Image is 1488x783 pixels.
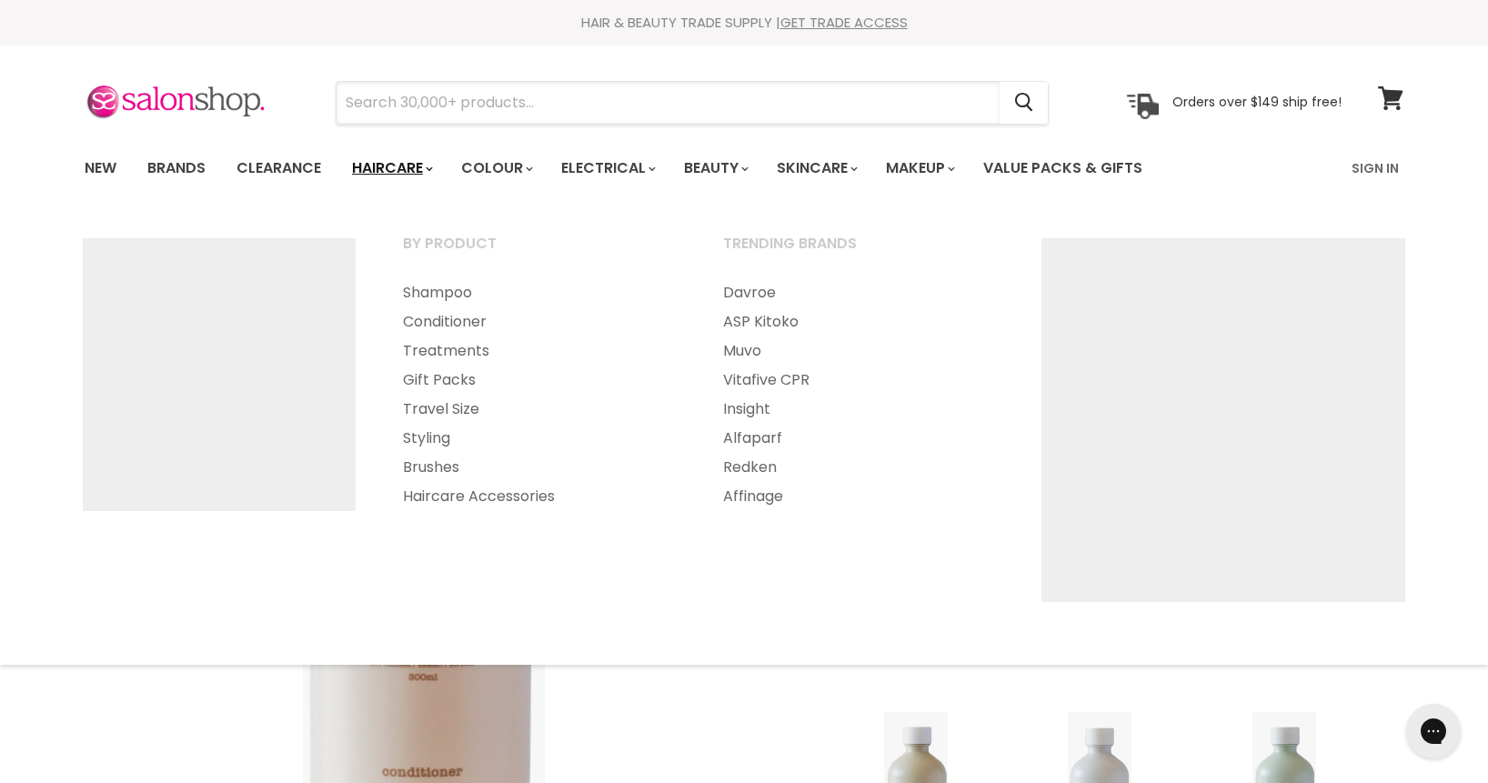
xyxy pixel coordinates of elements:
[447,149,544,187] a: Colour
[700,278,1017,511] ul: Main menu
[700,395,1017,424] a: Insight
[336,81,1049,125] form: Product
[71,149,130,187] a: New
[380,229,697,275] a: By Product
[970,149,1156,187] a: Value Packs & Gifts
[1000,82,1048,124] button: Search
[337,82,1000,124] input: Search
[380,453,697,482] a: Brushes
[700,229,1017,275] a: Trending Brands
[380,278,697,307] a: Shampoo
[700,336,1017,366] a: Muvo
[1172,94,1342,110] p: Orders over $149 ship free!
[700,482,1017,511] a: Affinage
[700,278,1017,307] a: Davroe
[380,366,697,395] a: Gift Packs
[763,149,869,187] a: Skincare
[1341,149,1410,187] a: Sign In
[338,149,444,187] a: Haircare
[71,142,1249,195] ul: Main menu
[700,366,1017,395] a: Vitafive CPR
[134,149,219,187] a: Brands
[380,336,697,366] a: Treatments
[380,482,697,511] a: Haircare Accessories
[62,14,1426,32] div: HAIR & BEAUTY TRADE SUPPLY |
[380,278,697,511] ul: Main menu
[1397,698,1470,765] iframe: Gorgias live chat messenger
[548,149,667,187] a: Electrical
[380,424,697,453] a: Styling
[62,142,1426,195] nav: Main
[380,395,697,424] a: Travel Size
[380,307,697,336] a: Conditioner
[780,13,908,32] a: GET TRADE ACCESS
[700,453,1017,482] a: Redken
[700,424,1017,453] a: Alfaparf
[223,149,335,187] a: Clearance
[670,149,759,187] a: Beauty
[872,149,966,187] a: Makeup
[700,307,1017,336] a: ASP Kitoko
